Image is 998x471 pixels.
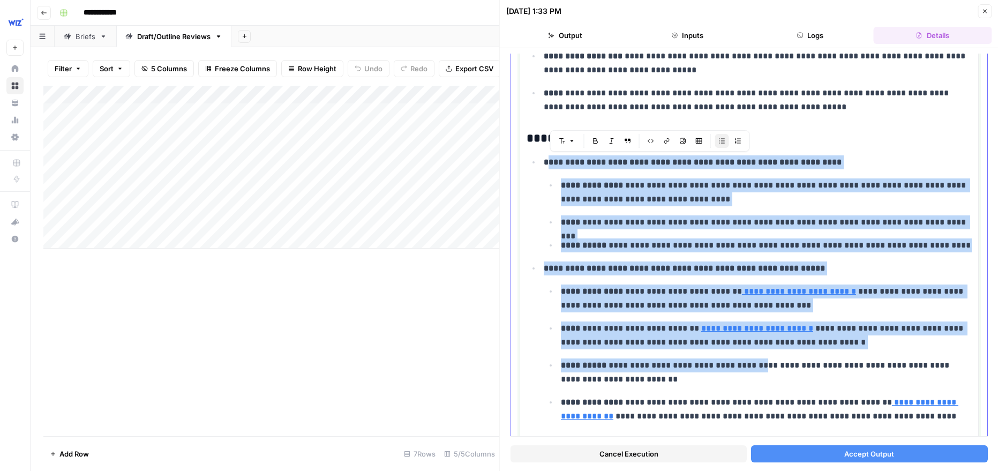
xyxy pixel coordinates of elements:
div: 7 Rows [400,445,440,462]
a: Home [6,60,24,77]
button: Sort [93,60,130,77]
div: [DATE] 1:33 PM [506,6,561,17]
div: Draft/Outline Reviews [137,31,211,42]
div: What's new? [7,214,23,230]
a: AirOps Academy [6,196,24,213]
a: Settings [6,129,24,146]
span: Redo [410,63,427,74]
div: 5/5 Columns [440,445,499,462]
span: Export CSV [455,63,493,74]
button: Filter [48,60,88,77]
span: Accept Output [844,448,894,459]
span: Freeze Columns [215,63,270,74]
button: Undo [348,60,389,77]
button: Inputs [628,27,747,44]
span: 5 Columns [151,63,187,74]
a: Briefs [55,26,116,47]
button: Output [506,27,625,44]
img: Wiz Logo [6,12,26,32]
button: Add Row [43,445,95,462]
button: 5 Columns [134,60,194,77]
a: Usage [6,111,24,129]
button: Row Height [281,60,343,77]
button: Redo [394,60,434,77]
span: Sort [100,63,114,74]
a: Browse [6,77,24,94]
button: Freeze Columns [198,60,277,77]
button: Help + Support [6,230,24,248]
button: Details [873,27,992,44]
button: Accept Output [751,445,987,462]
button: Cancel Execution [511,445,747,462]
button: Workspace: Wiz [6,9,24,35]
a: Your Data [6,94,24,111]
span: Undo [364,63,382,74]
button: Logs [751,27,869,44]
span: Row Height [298,63,336,74]
span: Add Row [59,448,89,459]
button: Export CSV [439,60,500,77]
button: What's new? [6,213,24,230]
span: Cancel Execution [599,448,658,459]
span: Filter [55,63,72,74]
div: Briefs [76,31,95,42]
a: Draft/Outline Reviews [116,26,231,47]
